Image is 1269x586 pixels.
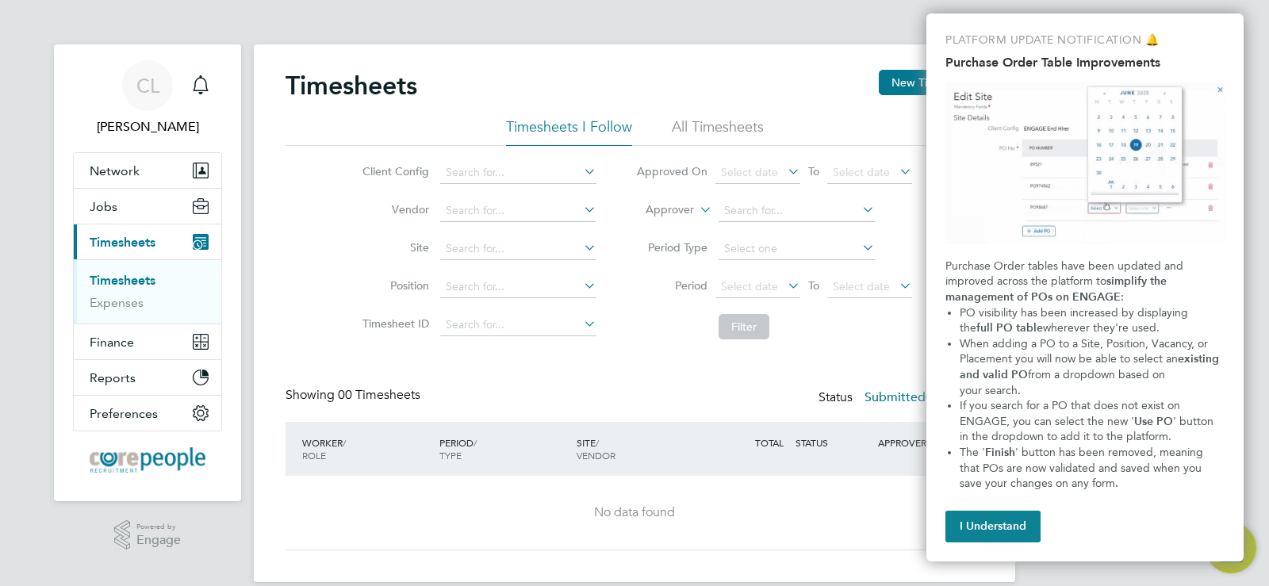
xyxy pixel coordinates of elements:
[90,295,144,310] a: Expenses
[1134,415,1173,428] strong: Use PO
[960,337,1211,366] span: When adding a PO to a Site, Position, Vacancy, or Placement you will now be able to select an
[960,415,1217,444] span: ' button in the dropdown to add it to the platform.
[721,279,778,293] span: Select date
[976,321,1043,335] strong: full PO table
[879,70,983,95] button: New Timesheet
[298,428,435,469] div: WORKER
[506,117,632,146] li: Timesheets I Follow
[286,387,424,404] div: Showing
[833,165,890,179] span: Select date
[819,387,952,409] div: Status
[90,163,140,178] span: Network
[90,335,134,350] span: Finance
[73,447,222,473] a: Go to home page
[338,387,420,403] span: 00 Timesheets
[90,199,117,214] span: Jobs
[960,306,1191,335] span: PO visibility has been increased by displaying the
[440,314,596,336] input: Search for...
[1043,321,1160,335] span: wherever they're used.
[90,273,155,288] a: Timesheets
[792,428,874,457] div: STATUS
[960,446,1206,490] span: ' button has been removed, meaning that POs are now validated and saved when you save your change...
[473,436,477,449] span: /
[596,436,599,449] span: /
[960,368,1206,397] span: from a dropdown based on your search.
[636,278,707,293] label: Period
[985,446,1015,459] strong: Finish
[435,428,573,469] div: PERIOD
[440,238,596,260] input: Search for...
[358,164,429,178] label: Client Config
[1121,290,1124,304] span: :
[719,238,875,260] input: Select one
[573,428,710,469] div: SITE
[73,117,222,136] span: Carol Lewins
[803,275,824,296] span: To
[926,13,1244,561] div: Purchase Order Table Improvements
[945,82,1225,244] img: Purchase Order Table Improvements
[945,511,1041,542] button: I Understand
[286,70,417,101] h2: Timesheets
[90,235,155,250] span: Timesheets
[719,200,875,222] input: Search for...
[358,240,429,255] label: Site
[440,276,596,298] input: Search for...
[945,259,1187,289] span: Purchase Order tables have been updated and improved across the platform to
[833,279,890,293] span: Select date
[672,117,764,146] li: All Timesheets
[865,389,949,405] label: Submitted
[90,370,136,385] span: Reports
[439,449,462,462] span: TYPE
[302,449,326,462] span: ROLE
[73,60,222,136] a: Go to account details
[136,534,181,547] span: Engage
[945,274,1170,304] strong: simplify the management of POs on ENGAGE
[755,436,784,449] span: TOTAL
[960,352,1222,381] strong: existing and valid PO
[719,314,769,339] button: Filter
[960,446,985,459] span: The '
[945,33,1225,48] p: PLATFORM UPDATE NOTIFICATION 🔔
[926,389,933,405] span: 0
[577,449,615,462] span: VENDOR
[343,436,346,449] span: /
[358,278,429,293] label: Position
[136,520,181,534] span: Powered by
[945,55,1225,70] h2: Purchase Order Table Improvements
[90,406,158,421] span: Preferences
[721,165,778,179] span: Select date
[358,316,429,331] label: Timesheet ID
[90,447,205,473] img: corepeople-logo-retina.png
[301,504,968,521] div: No data found
[54,44,241,501] nav: Main navigation
[623,202,694,218] label: Approver
[803,161,824,182] span: To
[874,428,957,457] div: APPROVER
[358,202,429,216] label: Vendor
[960,399,1183,428] span: If you search for a PO that does not exist on ENGAGE, you can select the new '
[440,200,596,222] input: Search for...
[440,162,596,184] input: Search for...
[636,164,707,178] label: Approved On
[636,240,707,255] label: Period Type
[136,75,159,96] span: CL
